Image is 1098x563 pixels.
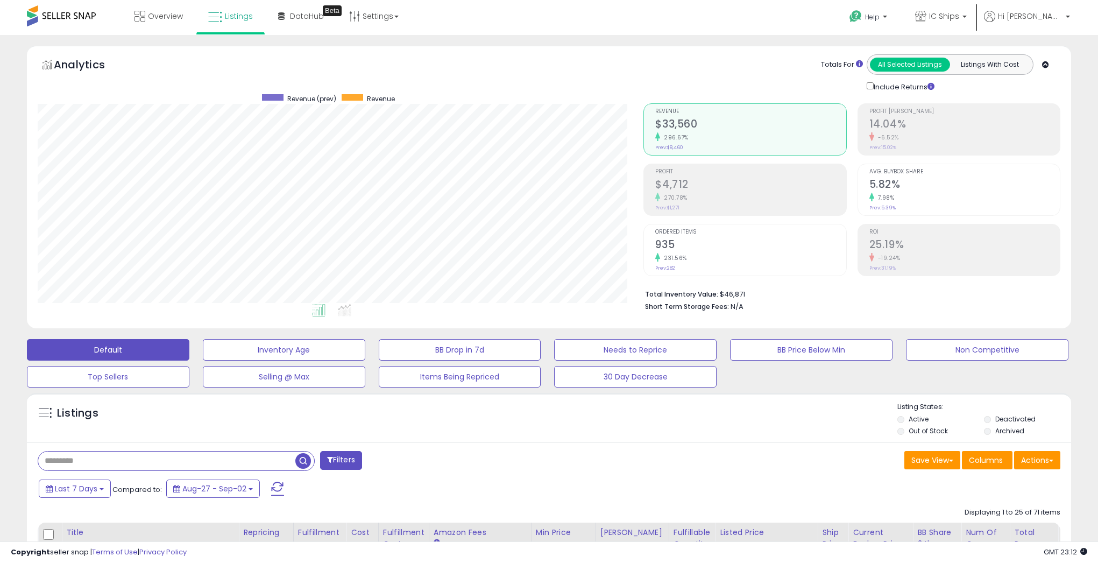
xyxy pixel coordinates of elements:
[57,406,98,421] h5: Listings
[11,547,187,558] div: seller snap | |
[182,483,246,494] span: Aug-27 - Sep-02
[655,265,675,271] small: Prev: 282
[554,366,717,388] button: 30 Day Decrease
[869,178,1060,193] h2: 5.82%
[323,5,342,16] div: Tooltip anchor
[554,339,717,361] button: Needs to Reprice
[731,301,743,312] span: N/A
[674,527,711,550] div: Fulfillable Quantity
[962,451,1012,469] button: Columns
[906,339,1068,361] button: Non Competitive
[859,80,947,93] div: Include Returns
[287,94,336,103] span: Revenue (prev)
[865,12,880,22] span: Help
[1014,527,1053,550] div: Total Rev.
[909,414,929,424] label: Active
[998,11,1062,22] span: Hi [PERSON_NAME]
[383,527,424,550] div: Fulfillment Cost
[55,483,97,494] span: Last 7 Days
[929,11,959,22] span: IC Ships
[660,254,687,262] small: 231.56%
[27,339,189,361] button: Default
[434,527,527,538] div: Amazon Fees
[203,339,365,361] button: Inventory Age
[655,178,846,193] h2: $4,712
[39,480,111,498] button: Last 7 Days
[965,508,1060,518] div: Displaying 1 to 25 of 71 items
[655,118,846,132] h2: $33,560
[849,10,862,23] i: Get Help
[897,402,1071,412] p: Listing States:
[909,426,948,435] label: Out of Stock
[203,366,365,388] button: Selling @ Max
[66,527,234,538] div: Title
[950,58,1030,72] button: Listings With Cost
[995,426,1024,435] label: Archived
[874,194,895,202] small: 7.98%
[904,451,960,469] button: Save View
[870,58,950,72] button: All Selected Listings
[139,547,187,557] a: Privacy Policy
[869,205,896,211] small: Prev: 5.39%
[822,527,844,550] div: Ship Price
[730,339,892,361] button: BB Price Below Min
[1044,547,1087,557] span: 2025-09-10 23:12 GMT
[984,11,1070,35] a: Hi [PERSON_NAME]
[92,547,138,557] a: Terms of Use
[869,229,1060,235] span: ROI
[869,109,1060,115] span: Profit [PERSON_NAME]
[148,11,183,22] span: Overview
[54,57,126,75] h5: Analytics
[995,414,1036,424] label: Deactivated
[869,144,896,151] small: Prev: 15.02%
[874,133,899,142] small: -6.52%
[351,527,374,538] div: Cost
[1014,451,1060,469] button: Actions
[841,2,898,35] a: Help
[655,144,683,151] small: Prev: $8,460
[917,527,957,550] div: BB Share 24h.
[645,302,729,311] b: Short Term Storage Fees:
[853,527,908,550] div: Current Buybox Price
[27,366,189,388] button: Top Sellers
[660,194,688,202] small: 270.78%
[655,238,846,253] h2: 935
[290,11,324,22] span: DataHub
[367,94,395,103] span: Revenue
[434,538,440,548] small: Amazon Fees.
[166,480,260,498] button: Aug-27 - Sep-02
[655,229,846,235] span: Ordered Items
[225,11,253,22] span: Listings
[655,109,846,115] span: Revenue
[320,451,362,470] button: Filters
[243,527,289,538] div: Repricing
[298,527,342,538] div: Fulfillment
[720,527,813,538] div: Listed Price
[655,169,846,175] span: Profit
[379,339,541,361] button: BB Drop in 7d
[536,527,591,538] div: Min Price
[869,265,896,271] small: Prev: 31.19%
[379,366,541,388] button: Items Being Repriced
[645,290,718,299] b: Total Inventory Value:
[869,169,1060,175] span: Avg. Buybox Share
[600,527,664,538] div: [PERSON_NAME]
[821,60,863,70] div: Totals For
[969,455,1003,466] span: Columns
[655,205,679,211] small: Prev: $1,271
[966,527,1005,550] div: Num of Comp.
[11,547,50,557] strong: Copyright
[874,254,901,262] small: -19.24%
[112,484,162,495] span: Compared to:
[869,238,1060,253] h2: 25.19%
[645,287,1052,300] li: $46,871
[660,133,689,142] small: 296.67%
[869,118,1060,132] h2: 14.04%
